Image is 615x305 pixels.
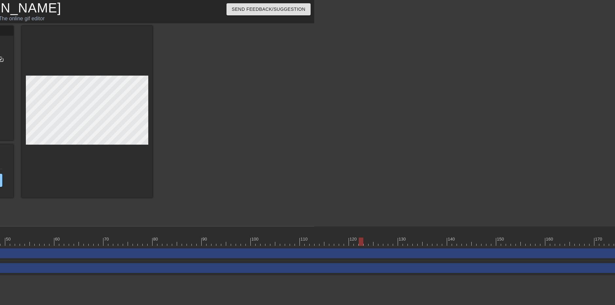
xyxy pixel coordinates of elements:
div: 130 [399,236,407,242]
div: 150 [497,236,505,242]
button: Send Feedback/Suggestion [226,3,311,15]
div: 50 [6,236,12,242]
div: 100 [251,236,260,242]
div: 140 [448,236,456,242]
div: 60 [55,236,61,242]
div: 90 [202,236,208,242]
span: Send Feedback/Suggestion [232,5,305,13]
div: 80 [153,236,159,242]
div: 170 [595,236,603,242]
div: 110 [300,236,309,242]
div: 160 [546,236,554,242]
div: 70 [104,236,110,242]
div: 120 [350,236,358,242]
